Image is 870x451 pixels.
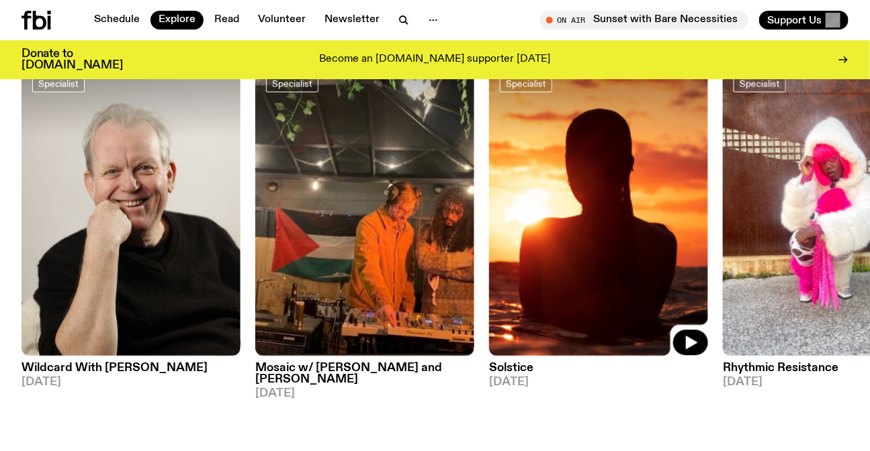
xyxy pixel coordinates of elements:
button: Support Us [759,11,849,30]
button: On AirSunset with Bare Necessities [539,11,748,30]
span: Specialist [272,78,312,88]
span: Support Us [767,14,822,26]
img: Tommy and Jono Playing at a fundraiser for Palestine [255,64,474,356]
a: Newsletter [316,11,388,30]
img: A girl standing in the ocean as waist level, staring into the rise of the sun. [489,64,708,356]
a: Specialist [734,74,786,92]
span: Specialist [740,78,780,88]
h3: Solstice [489,362,708,374]
span: [DATE] [489,377,708,388]
p: Become an [DOMAIN_NAME] supporter [DATE] [320,54,551,66]
a: Specialist [32,74,85,92]
a: Read [206,11,247,30]
h3: Donate to [DOMAIN_NAME] [21,48,123,71]
span: Specialist [506,78,546,88]
a: Mosaic w/ [PERSON_NAME] and [PERSON_NAME][DATE] [255,356,474,399]
a: Wildcard With [PERSON_NAME][DATE] [21,356,241,388]
span: [DATE] [255,388,474,399]
a: Solstice[DATE] [489,356,708,388]
h3: Wildcard With [PERSON_NAME] [21,362,241,374]
a: Volunteer [250,11,314,30]
h3: Mosaic w/ [PERSON_NAME] and [PERSON_NAME] [255,362,474,385]
span: Specialist [38,78,79,88]
a: Explore [150,11,204,30]
a: Specialist [500,74,552,92]
img: Stuart is smiling charmingly, wearing a black t-shirt against a stark white background. [21,64,241,356]
a: Schedule [86,11,148,30]
a: Specialist [266,74,318,92]
span: [DATE] [21,377,241,388]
